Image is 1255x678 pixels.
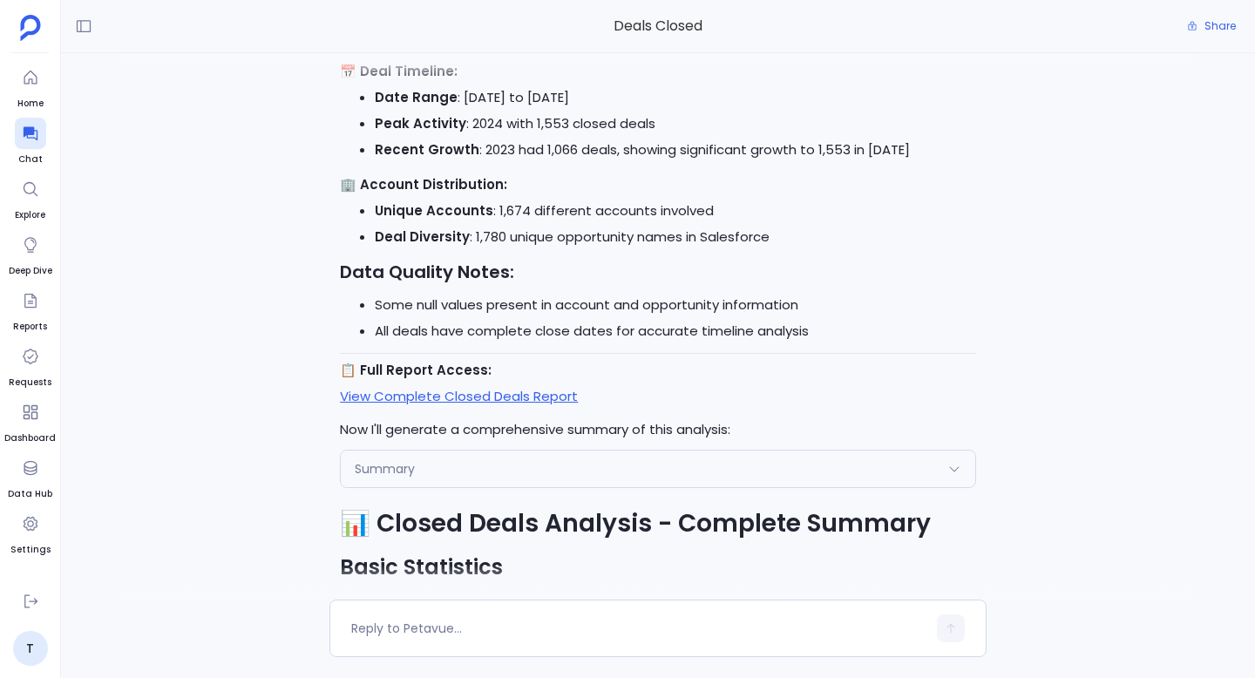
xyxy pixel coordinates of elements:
[13,285,47,334] a: Reports
[15,62,46,111] a: Home
[340,553,503,581] strong: Basic Statistics
[1177,14,1246,38] button: Share
[355,460,415,478] span: Summary
[340,175,507,193] strong: 🏢 Account Distribution:
[15,153,46,166] span: Chat
[20,15,41,41] img: petavue logo
[375,224,976,250] li: : 1,780 unique opportunity names in Salesforce
[1204,19,1236,33] span: Share
[10,508,51,557] a: Settings
[13,320,47,334] span: Reports
[4,397,56,445] a: Dashboard
[15,208,46,222] span: Explore
[9,341,51,390] a: Requests
[340,417,976,443] p: Now I'll generate a comprehensive summary of this analysis:
[4,431,56,445] span: Dashboard
[15,97,46,111] span: Home
[375,292,976,318] li: Some null values present in account and opportunity information
[13,631,48,666] a: T
[340,361,492,379] strong: 📋 Full Report Access:
[340,507,976,540] h1: 📊 Closed Deals Analysis - Complete Summary
[375,114,466,132] strong: Peak Activity
[10,543,51,557] span: Settings
[15,118,46,166] a: Chat
[375,227,470,246] strong: Deal Diversity
[375,318,976,344] li: All deals have complete close dates for accurate timeline analysis
[9,264,52,278] span: Deep Dive
[9,229,52,278] a: Deep Dive
[375,111,976,137] li: : 2024 with 1,553 closed deals
[9,376,51,390] span: Requests
[329,15,987,37] span: Deals Closed
[340,387,578,405] a: View Complete Closed Deals Report
[375,88,458,106] strong: Date Range
[375,85,976,111] li: : [DATE] to [DATE]
[375,201,493,220] strong: Unique Accounts
[340,259,976,285] h3: Data Quality Notes:
[8,487,52,501] span: Data Hub
[15,173,46,222] a: Explore
[375,198,976,224] li: : 1,674 different accounts involved
[375,140,479,159] strong: Recent Growth
[375,137,976,163] li: : 2023 had 1,066 deals, showing significant growth to 1,553 in [DATE]
[8,452,52,501] a: Data Hub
